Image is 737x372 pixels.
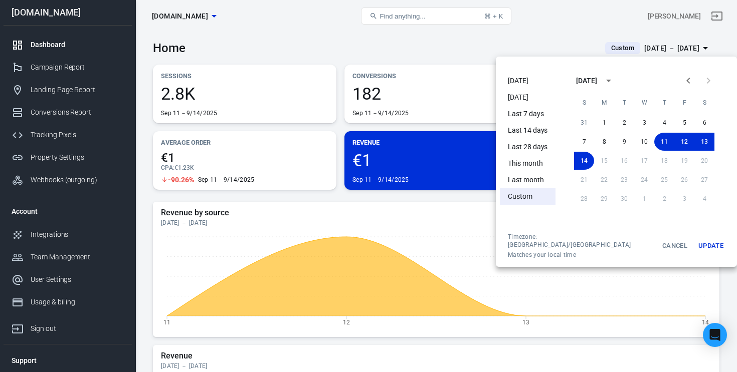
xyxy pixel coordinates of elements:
[595,93,613,113] span: Monday
[500,89,556,106] li: [DATE]
[508,233,655,249] div: Timezone: [GEOGRAPHIC_DATA]/[GEOGRAPHIC_DATA]
[695,93,713,113] span: Saturday
[694,133,714,151] button: 13
[654,114,674,132] button: 4
[694,114,714,132] button: 6
[655,93,673,113] span: Thursday
[674,114,694,132] button: 5
[500,73,556,89] li: [DATE]
[659,233,691,259] button: Cancel
[614,133,634,151] button: 9
[500,155,556,172] li: This month
[594,114,614,132] button: 1
[654,133,674,151] button: 11
[634,133,654,151] button: 10
[674,133,694,151] button: 12
[574,152,594,170] button: 14
[635,93,653,113] span: Wednesday
[614,114,634,132] button: 2
[500,139,556,155] li: Last 28 days
[594,133,614,151] button: 8
[500,106,556,122] li: Last 7 days
[695,233,727,259] button: Update
[575,93,593,113] span: Sunday
[508,251,655,259] span: Matches your local time
[576,76,597,86] div: [DATE]
[574,133,594,151] button: 7
[615,93,633,113] span: Tuesday
[500,172,556,188] li: Last month
[574,114,594,132] button: 31
[703,323,727,347] div: Open Intercom Messenger
[675,93,693,113] span: Friday
[600,72,617,89] button: calendar view is open, switch to year view
[634,114,654,132] button: 3
[500,122,556,139] li: Last 14 days
[500,188,556,205] li: Custom
[678,71,698,91] button: Previous month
